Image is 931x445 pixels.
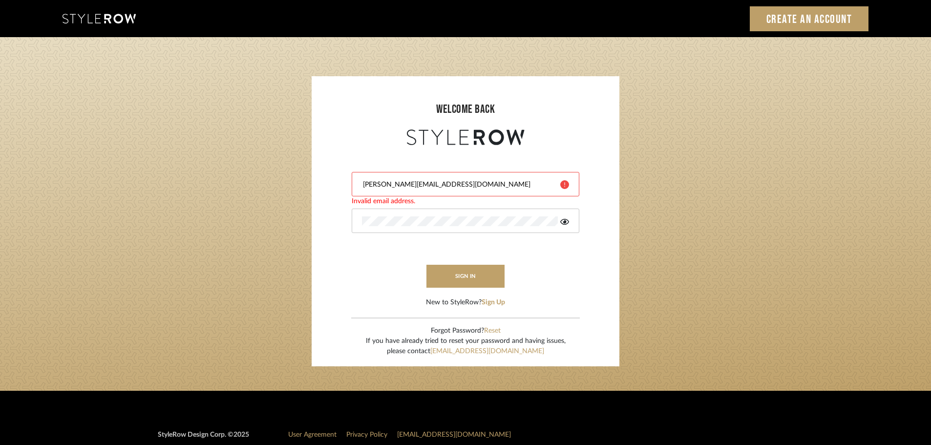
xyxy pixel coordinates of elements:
a: Create an Account [750,6,869,31]
input: Email Address [362,180,553,190]
a: [EMAIL_ADDRESS][DOMAIN_NAME] [430,348,544,355]
button: Reset [484,326,501,336]
a: User Agreement [288,431,337,438]
div: Invalid email address. [352,196,579,207]
a: [EMAIL_ADDRESS][DOMAIN_NAME] [397,431,511,438]
div: If you have already tried to reset your password and having issues, please contact [366,336,566,357]
div: New to StyleRow? [426,297,505,308]
div: welcome back [321,101,610,118]
a: Privacy Policy [346,431,387,438]
button: sign in [426,265,505,288]
button: Sign Up [482,297,505,308]
div: Forgot Password? [366,326,566,336]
